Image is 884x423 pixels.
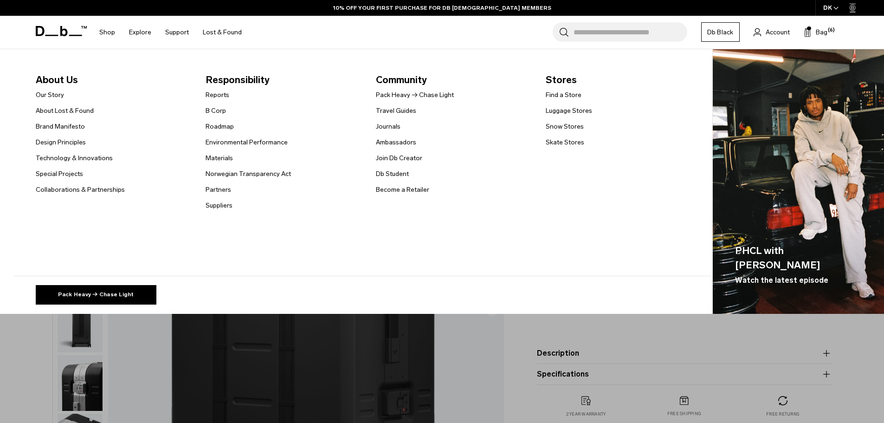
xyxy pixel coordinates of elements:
span: Responsibility [206,72,361,87]
a: Shop [99,16,115,49]
a: Join Db Creator [376,153,422,163]
button: Bag (6) [804,26,827,38]
span: Account [766,27,790,37]
a: Our Story [36,90,64,100]
span: Stores [546,72,701,87]
a: Suppliers [206,201,232,210]
a: Snow Stores [546,122,584,131]
a: Norwegian Transparency Act [206,169,291,179]
a: Partners [206,185,231,195]
a: Travel Guides [376,106,416,116]
a: Reports [206,90,229,100]
a: Pack Heavy → Chase Light [36,285,156,305]
a: Account [754,26,790,38]
a: Journals [376,122,400,131]
a: Lost & Found [203,16,242,49]
a: Design Principles [36,137,86,147]
a: Db Black [701,22,740,42]
a: Brand Manifesto [36,122,85,131]
a: Skate Stores [546,137,584,147]
a: Materials [206,153,233,163]
span: (6) [828,26,835,34]
a: Special Projects [36,169,83,179]
span: Bag [816,27,827,37]
a: Technology & Innovations [36,153,113,163]
a: 10% OFF YOUR FIRST PURCHASE FOR DB [DEMOGRAPHIC_DATA] MEMBERS [333,4,551,12]
a: Roadmap [206,122,234,131]
span: About Us [36,72,191,87]
a: Db Student [376,169,409,179]
span: Community [376,72,531,87]
a: Support [165,16,189,49]
span: PHCL with [PERSON_NAME] [735,243,862,273]
a: Find a Store [546,90,581,100]
a: Pack Heavy → Chase Light [376,90,454,100]
a: Environmental Performance [206,137,288,147]
a: Become a Retailer [376,185,429,195]
a: Luggage Stores [546,106,592,116]
a: B Corp [206,106,226,116]
span: Watch the latest episode [735,275,828,286]
a: About Lost & Found [36,106,94,116]
nav: Main Navigation [92,16,249,49]
a: Explore [129,16,151,49]
a: Ambassadors [376,137,416,147]
a: Collaborations & Partnerships [36,185,125,195]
